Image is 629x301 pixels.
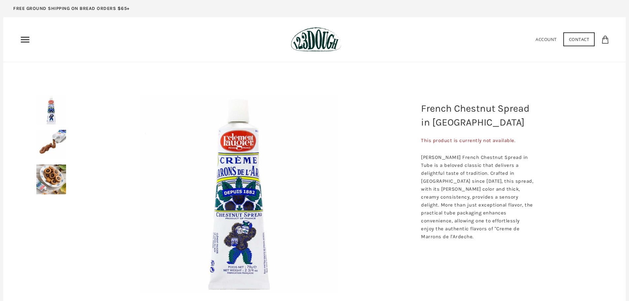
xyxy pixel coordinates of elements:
img: French Chestnut Spread in Tube [36,165,66,194]
a: Account [536,36,557,42]
a: Contact [563,32,595,46]
img: 123Dough Bakery [291,27,341,52]
nav: Primary [20,34,30,45]
p: FREE GROUND SHIPPING ON BREAD ORDERS $65+ [13,5,130,12]
div: This product is currently not available. [421,134,533,147]
a: FREE GROUND SHIPPING ON BREAD ORDERS $65+ [3,3,140,17]
div: [PERSON_NAME] French Chestnut Spread in Tube is a beloved classic that delivers a delightful tast... [421,153,533,241]
a: French Chestnut Spread in Tube [83,95,395,293]
img: French Chestnut Spread in Tube [140,95,338,293]
img: French Chestnut Spread in Tube [36,130,66,160]
h1: French Chestnut Spread in [GEOGRAPHIC_DATA] [416,98,538,132]
img: French Chestnut Spread in Tube [36,95,66,125]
